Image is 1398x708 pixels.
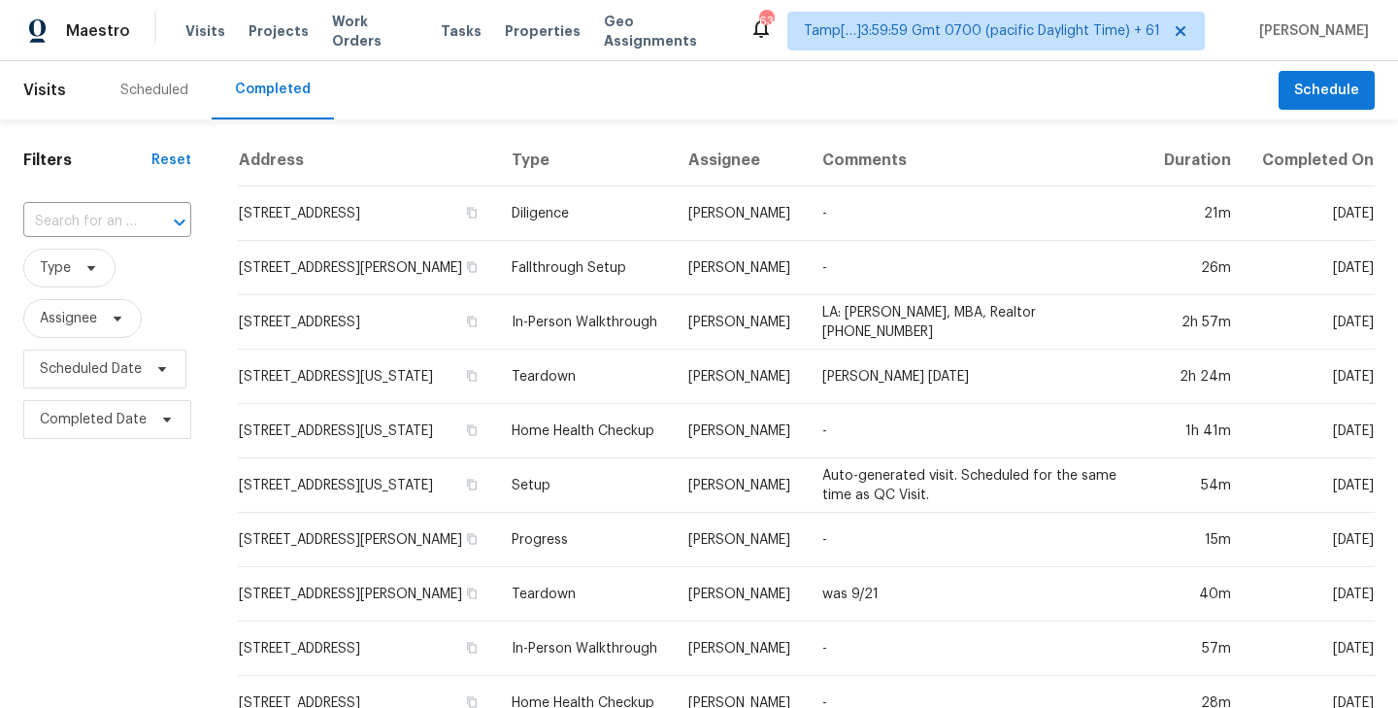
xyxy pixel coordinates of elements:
td: In-Person Walkthrough [496,295,674,350]
td: [PERSON_NAME] [DATE] [807,350,1148,404]
button: Open [166,209,193,236]
button: Copy Address [463,585,481,602]
span: Type [40,258,71,278]
h1: Filters [23,151,151,170]
span: Schedule [1294,79,1359,103]
td: [DATE] [1247,186,1375,241]
td: 57m [1148,622,1246,676]
td: [DATE] [1247,350,1375,404]
span: Maestro [66,21,130,41]
td: [PERSON_NAME] [673,513,806,567]
th: Duration [1148,135,1246,186]
span: Geo Assignments [604,12,726,51]
td: [DATE] [1247,567,1375,622]
button: Copy Address [463,530,481,548]
td: [DATE] [1247,622,1375,676]
td: - [807,622,1148,676]
div: Completed [235,80,311,99]
td: Setup [496,458,674,513]
th: Comments [807,135,1148,186]
td: [PERSON_NAME] [673,186,806,241]
div: Scheduled [120,81,188,100]
div: 632 [759,12,773,31]
td: In-Person Walkthrough [496,622,674,676]
td: Diligence [496,186,674,241]
td: [DATE] [1247,295,1375,350]
span: Completed Date [40,410,147,429]
button: Schedule [1279,71,1375,111]
button: Copy Address [463,639,481,657]
span: Tamp[…]3:59:59 Gmt 0700 (pacific Daylight Time) + 61 [804,21,1160,41]
button: Copy Address [463,313,481,330]
td: Teardown [496,350,674,404]
td: was 9/21 [807,567,1148,622]
span: Assignee [40,309,97,328]
td: 2h 24m [1148,350,1246,404]
td: - [807,186,1148,241]
span: [PERSON_NAME] [1251,21,1369,41]
td: [DATE] [1247,404,1375,458]
td: Auto-generated visit. Scheduled for the same time as QC Visit. [807,458,1148,513]
td: 54m [1148,458,1246,513]
td: [DATE] [1247,513,1375,567]
td: LA: [PERSON_NAME], MBA, Realtor [PHONE_NUMBER] [807,295,1148,350]
th: Assignee [673,135,806,186]
button: Copy Address [463,204,481,221]
td: - [807,404,1148,458]
td: Fallthrough Setup [496,241,674,295]
button: Copy Address [463,258,481,276]
td: [PERSON_NAME] [673,350,806,404]
td: Home Health Checkup [496,404,674,458]
span: Tasks [441,24,482,38]
span: Properties [505,21,581,41]
span: Visits [185,21,225,41]
div: Reset [151,151,191,170]
td: 21m [1148,186,1246,241]
td: [STREET_ADDRESS][US_STATE] [238,404,496,458]
td: [STREET_ADDRESS] [238,622,496,676]
span: Work Orders [332,12,417,51]
td: [STREET_ADDRESS][PERSON_NAME] [238,513,496,567]
td: Progress [496,513,674,567]
td: [PERSON_NAME] [673,567,806,622]
td: [STREET_ADDRESS][US_STATE] [238,350,496,404]
td: 15m [1148,513,1246,567]
td: [PERSON_NAME] [673,241,806,295]
td: [STREET_ADDRESS] [238,295,496,350]
td: - [807,513,1148,567]
th: Address [238,135,496,186]
span: Visits [23,69,66,112]
td: [STREET_ADDRESS][PERSON_NAME] [238,241,496,295]
span: Scheduled Date [40,359,142,379]
td: 40m [1148,567,1246,622]
button: Copy Address [463,476,481,493]
td: 26m [1148,241,1246,295]
td: [PERSON_NAME] [673,404,806,458]
td: [DATE] [1247,458,1375,513]
th: Type [496,135,674,186]
td: 1h 41m [1148,404,1246,458]
td: - [807,241,1148,295]
td: [PERSON_NAME] [673,622,806,676]
td: [STREET_ADDRESS][US_STATE] [238,458,496,513]
span: Projects [249,21,309,41]
td: [PERSON_NAME] [673,295,806,350]
td: [PERSON_NAME] [673,458,806,513]
td: [STREET_ADDRESS][PERSON_NAME] [238,567,496,622]
td: [DATE] [1247,241,1375,295]
td: 2h 57m [1148,295,1246,350]
input: Search for an address... [23,207,137,237]
th: Completed On [1247,135,1375,186]
td: Teardown [496,567,674,622]
td: [STREET_ADDRESS] [238,186,496,241]
button: Copy Address [463,367,481,385]
button: Copy Address [463,421,481,439]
